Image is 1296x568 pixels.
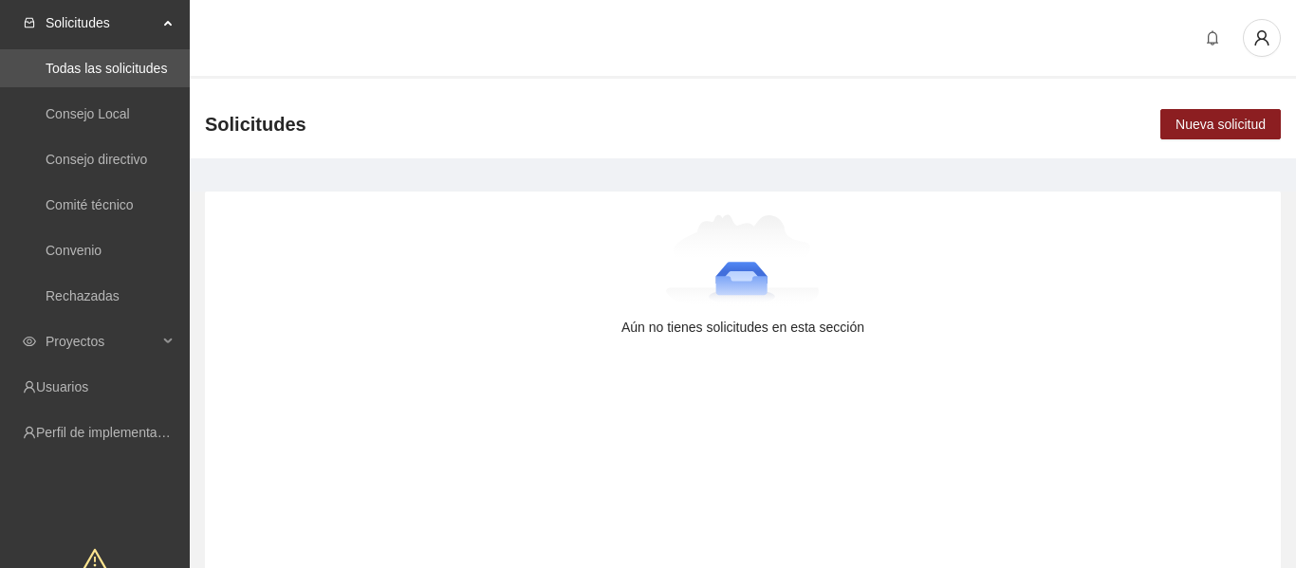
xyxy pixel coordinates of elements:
span: Proyectos [46,322,157,360]
span: bell [1198,30,1227,46]
a: Convenio [46,243,102,258]
a: Comité técnico [46,197,134,212]
a: Usuarios [36,379,88,394]
a: Rechazadas [46,288,120,303]
span: Nueva solicitud [1176,114,1266,135]
span: inbox [23,16,36,29]
img: Aún no tienes solicitudes en esta sección [666,214,821,309]
a: Todas las solicitudes [46,61,167,76]
button: user [1243,19,1281,57]
span: Solicitudes [46,4,157,42]
span: eye [23,335,36,348]
button: bell [1197,23,1228,53]
span: user [1244,29,1280,46]
a: Perfil de implementadora [36,425,184,440]
a: Consejo Local [46,106,130,121]
a: Consejo directivo [46,152,147,167]
span: Solicitudes [205,109,306,139]
button: Nueva solicitud [1160,109,1281,139]
div: Aún no tienes solicitudes en esta sección [235,317,1250,338]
